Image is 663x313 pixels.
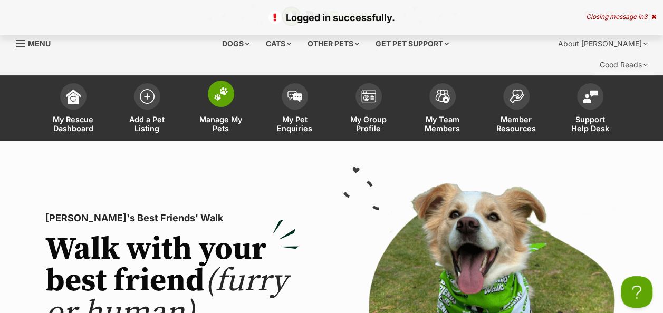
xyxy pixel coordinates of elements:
[551,33,655,54] div: About [PERSON_NAME]
[214,87,228,101] img: manage-my-pets-icon-02211641906a0b7f246fdf0571729dbe1e7629f14944591b6c1af311fb30b64b.svg
[36,78,110,141] a: My Rescue Dashboard
[361,90,376,103] img: group-profile-icon-3fa3cf56718a62981997c0bc7e787c4b2cf8bcc04b72c1350f741eb67cf2f40e.svg
[479,78,553,141] a: Member Resources
[435,90,450,103] img: team-members-icon-5396bd8760b3fe7c0b43da4ab00e1e3bb1a5d9ba89233759b79545d2d3fc5d0d.svg
[419,115,466,133] span: My Team Members
[583,90,598,103] img: help-desk-icon-fdf02630f3aa405de69fd3d07c3f3aa587a6932b1a1747fa1d2bba05be0121f9.svg
[110,78,184,141] a: Add a Pet Listing
[184,78,258,141] a: Manage My Pets
[553,78,627,141] a: Support Help Desk
[140,89,155,104] img: add-pet-listing-icon-0afa8454b4691262ce3f59096e99ab1cd57d4a30225e0717b998d2c9b9846f56.svg
[592,54,655,75] div: Good Reads
[287,91,302,102] img: pet-enquiries-icon-7e3ad2cf08bfb03b45e93fb7055b45f3efa6380592205ae92323e6603595dc1f.svg
[621,276,652,308] iframe: Help Scout Beacon - Open
[258,33,299,54] div: Cats
[271,115,319,133] span: My Pet Enquiries
[332,78,406,141] a: My Group Profile
[493,115,540,133] span: Member Resources
[123,115,171,133] span: Add a Pet Listing
[215,33,257,54] div: Dogs
[28,39,51,48] span: Menu
[509,89,524,103] img: member-resources-icon-8e73f808a243e03378d46382f2149f9095a855e16c252ad45f914b54edf8863c.svg
[345,115,392,133] span: My Group Profile
[566,115,614,133] span: Support Help Desk
[50,115,97,133] span: My Rescue Dashboard
[66,89,81,104] img: dashboard-icon-eb2f2d2d3e046f16d808141f083e7271f6b2e854fb5c12c21221c1fb7104beca.svg
[16,33,58,52] a: Menu
[406,78,479,141] a: My Team Members
[197,115,245,133] span: Manage My Pets
[45,211,299,226] p: [PERSON_NAME]'s Best Friends' Walk
[368,33,456,54] div: Get pet support
[258,78,332,141] a: My Pet Enquiries
[300,33,367,54] div: Other pets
